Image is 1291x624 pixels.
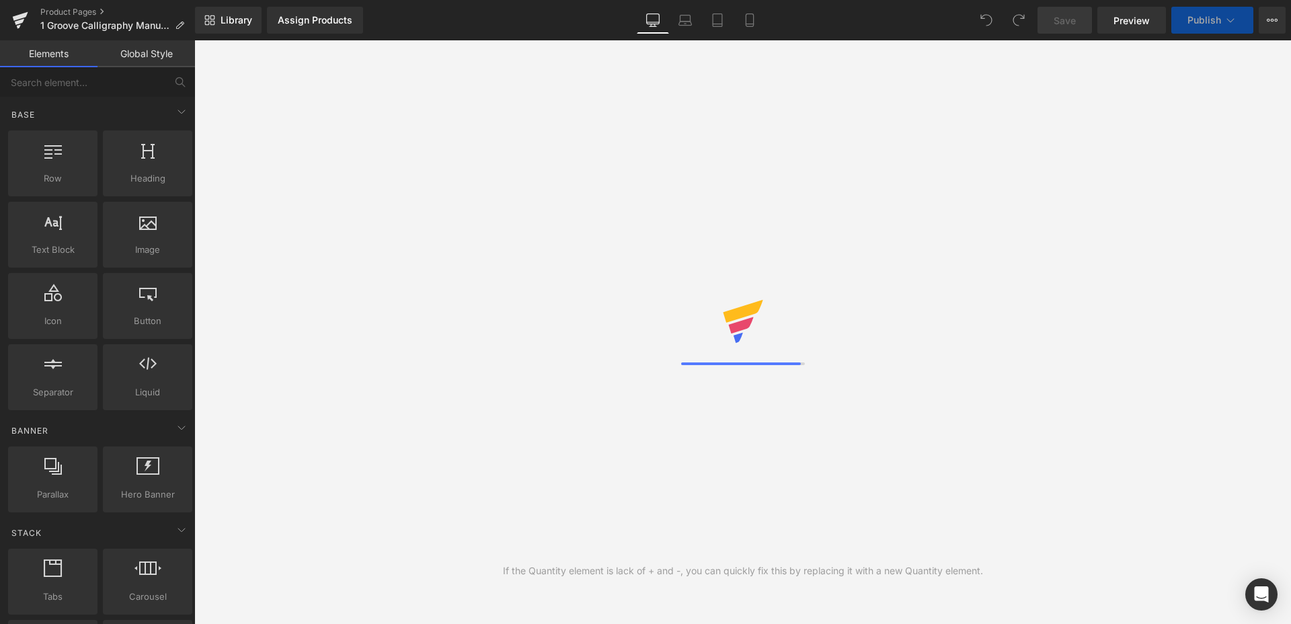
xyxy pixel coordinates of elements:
span: Icon [12,314,93,328]
span: Parallax [12,487,93,502]
span: 1 Groove Calligraphy Manuale Reutilizabile cu Adancituri [40,20,169,31]
span: Save [1054,13,1076,28]
a: Global Style [97,40,195,67]
span: Preview [1113,13,1150,28]
span: Stack [10,526,43,539]
span: Text Block [12,243,93,257]
span: Publish [1187,15,1221,26]
span: Tabs [12,590,93,604]
span: Library [221,14,252,26]
button: Undo [973,7,1000,34]
a: Mobile [734,7,766,34]
a: New Library [195,7,262,34]
a: Tablet [701,7,734,34]
span: Heading [107,171,188,186]
span: Separator [12,385,93,399]
span: Button [107,314,188,328]
span: Base [10,108,36,121]
div: If the Quantity element is lack of + and -, you can quickly fix this by replacing it with a new Q... [503,563,983,578]
span: Row [12,171,93,186]
span: Banner [10,424,50,437]
button: Redo [1005,7,1032,34]
span: Image [107,243,188,257]
div: Assign Products [278,15,352,26]
button: Publish [1171,7,1253,34]
a: Desktop [637,7,669,34]
a: Laptop [669,7,701,34]
a: Preview [1097,7,1166,34]
span: Hero Banner [107,487,188,502]
span: Carousel [107,590,188,604]
span: Liquid [107,385,188,399]
a: Product Pages [40,7,195,17]
div: Open Intercom Messenger [1245,578,1278,611]
button: More [1259,7,1286,34]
